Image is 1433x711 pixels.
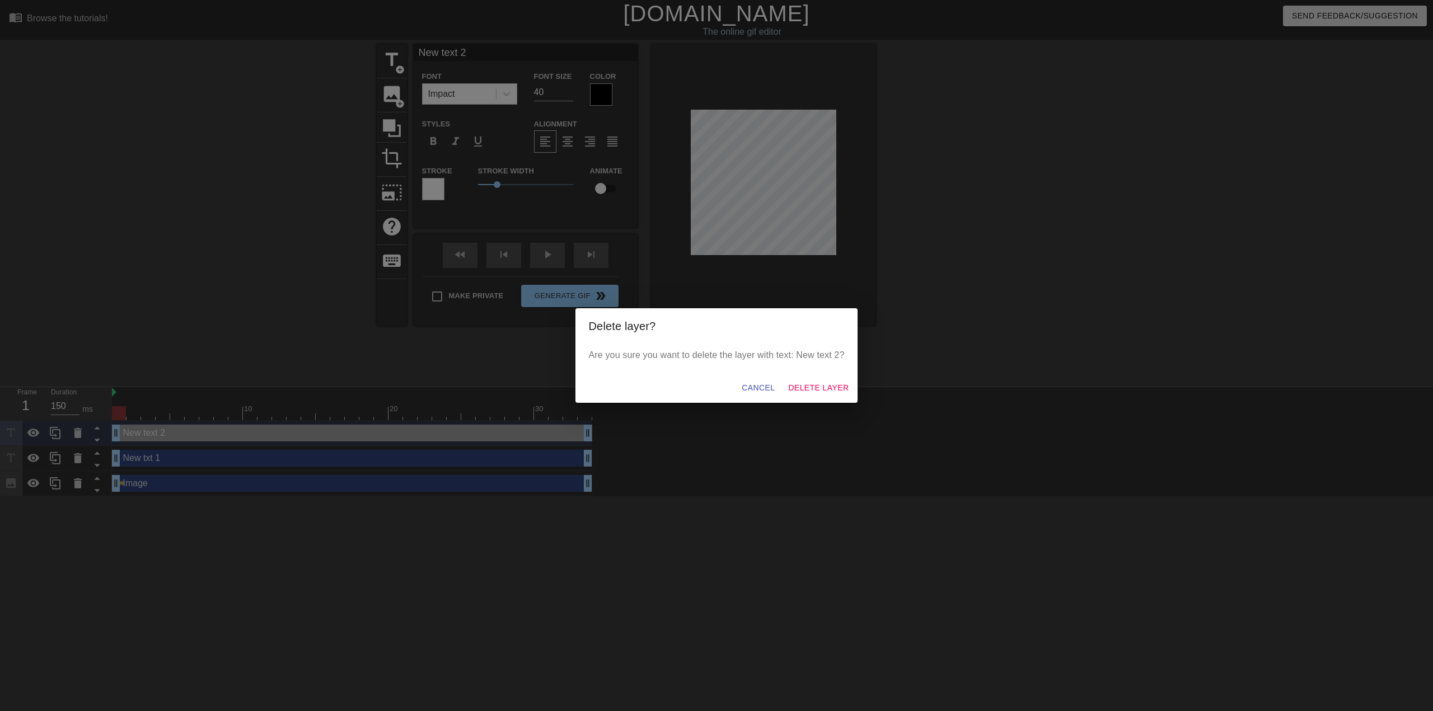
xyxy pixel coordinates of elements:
button: Delete Layer [784,378,853,398]
span: Delete Layer [788,381,849,395]
button: Cancel [737,378,779,398]
p: Are you sure you want to delete the layer with text: New text 2? [589,349,845,362]
span: Cancel [742,381,775,395]
h2: Delete layer? [589,317,845,335]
